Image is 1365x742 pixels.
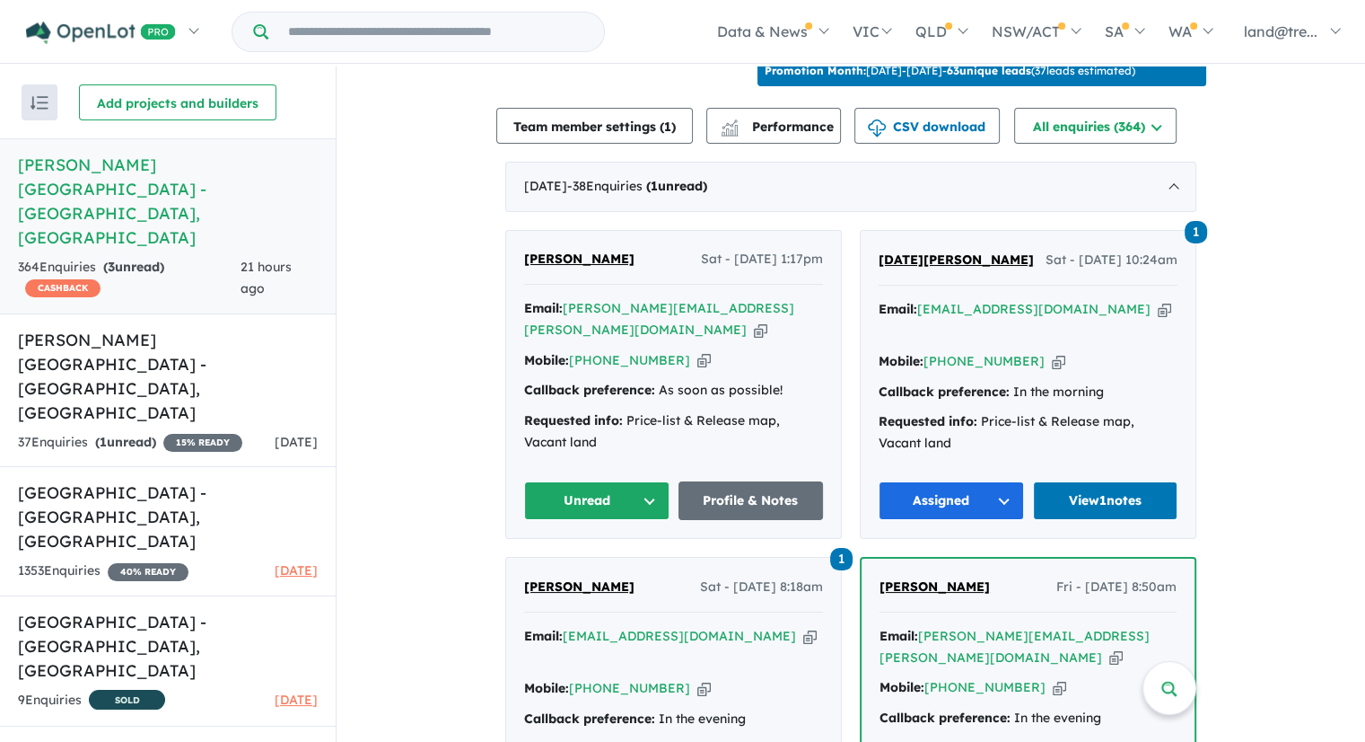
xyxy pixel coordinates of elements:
div: 364 Enquir ies [18,257,241,300]
div: As soon as possible! [524,380,823,402]
b: Promotion Month: [765,64,866,77]
strong: ( unread) [95,434,156,450]
button: Team member settings (1) [496,108,693,144]
h5: [GEOGRAPHIC_DATA] - [GEOGRAPHIC_DATA] , [GEOGRAPHIC_DATA] [18,481,318,553]
span: 40 % READY [108,563,188,581]
span: [PERSON_NAME] [524,579,634,595]
a: 1 [1185,219,1207,243]
strong: Mobile: [879,353,923,369]
div: 37 Enquir ies [18,432,242,454]
div: In the evening [879,708,1177,729]
strong: Requested info: [879,413,977,429]
button: Assigned [879,481,1024,520]
strong: Requested info: [524,412,623,428]
strong: Email: [879,628,918,644]
h5: [PERSON_NAME][GEOGRAPHIC_DATA] - [GEOGRAPHIC_DATA] , [GEOGRAPHIC_DATA] [18,153,318,250]
a: 1 [830,546,853,570]
strong: Email: [879,301,917,317]
div: [DATE] [505,162,1196,212]
a: Profile & Notes [678,481,824,520]
span: 1 [651,178,658,194]
span: SOLD [89,690,165,710]
img: Openlot PRO Logo White [26,22,176,44]
div: Price-list & Release map, Vacant land [879,411,1177,455]
span: 15 % READY [163,434,242,452]
strong: Mobile: [879,679,924,695]
span: 3 [108,259,115,275]
a: [PERSON_NAME][EMAIL_ADDRESS][PERSON_NAME][DOMAIN_NAME] [879,628,1150,666]
span: Sat - [DATE] 10:24am [1046,250,1177,271]
span: [PERSON_NAME] [879,579,990,595]
a: [PHONE_NUMBER] [923,353,1045,369]
span: Performance [723,119,834,135]
button: Performance [706,108,841,144]
strong: Email: [524,628,563,644]
h5: [PERSON_NAME] [GEOGRAPHIC_DATA] - [GEOGRAPHIC_DATA] , [GEOGRAPHIC_DATA] [18,328,318,425]
span: [DATE] [275,434,318,450]
a: [DATE][PERSON_NAME] [879,250,1034,271]
div: In the morning [879,382,1177,403]
h5: [GEOGRAPHIC_DATA] - [GEOGRAPHIC_DATA] , [GEOGRAPHIC_DATA] [18,610,318,683]
span: CASHBACK [25,279,101,297]
button: Copy [697,351,711,370]
img: line-chart.svg [722,119,738,129]
button: Copy [803,627,817,646]
img: sort.svg [31,96,48,110]
span: Sat - [DATE] 1:17pm [701,249,823,270]
button: Copy [754,321,767,340]
strong: Callback preference: [524,382,655,398]
button: All enquiries (364) [1014,108,1177,144]
button: Copy [1052,352,1065,371]
a: [PHONE_NUMBER] [924,679,1046,695]
strong: Mobile: [524,352,569,368]
div: 1353 Enquir ies [18,561,188,582]
button: CSV download [854,108,1000,144]
p: [DATE] - [DATE] - ( 37 leads estimated) [765,63,1135,79]
button: Copy [697,679,711,698]
span: Fri - [DATE] 8:50am [1056,577,1177,598]
span: land@tre... [1244,22,1317,40]
strong: Callback preference: [879,710,1011,726]
a: [PERSON_NAME] [524,249,634,270]
span: 1 [100,434,107,450]
strong: Callback preference: [879,384,1010,400]
div: Price-list & Release map, Vacant land [524,411,823,454]
a: [PHONE_NUMBER] [569,352,690,368]
span: [DATE] [275,562,318,579]
button: Copy [1109,649,1123,667]
a: [EMAIL_ADDRESS][DOMAIN_NAME] [917,301,1151,317]
img: bar-chart.svg [721,125,739,137]
a: [PERSON_NAME] [879,577,990,598]
span: 1 [664,119,671,135]
span: [DATE] [275,692,318,708]
strong: ( unread) [103,259,164,275]
span: 21 hours ago [241,259,292,296]
span: 1 [830,548,853,570]
strong: ( unread) [646,178,707,194]
a: [PERSON_NAME][EMAIL_ADDRESS][PERSON_NAME][DOMAIN_NAME] [524,300,794,338]
a: View1notes [1033,481,1178,520]
div: In the evening [524,709,823,730]
strong: Mobile: [524,680,569,696]
input: Try estate name, suburb, builder or developer [272,13,600,51]
img: download icon [868,119,886,137]
strong: Callback preference: [524,711,655,727]
strong: Email: [524,300,563,316]
b: 63 unique leads [947,64,1031,77]
span: [DATE][PERSON_NAME] [879,252,1034,268]
button: Copy [1053,678,1066,697]
span: 1 [1185,221,1207,243]
div: 9 Enquir ies [18,690,165,712]
a: [PHONE_NUMBER] [569,680,690,696]
span: - 38 Enquir ies [567,178,707,194]
span: Sat - [DATE] 8:18am [700,577,823,598]
button: Copy [1158,300,1171,319]
button: Unread [524,481,669,520]
button: Add projects and builders [79,84,276,120]
a: [EMAIL_ADDRESS][DOMAIN_NAME] [563,628,796,644]
a: [PERSON_NAME] [524,577,634,598]
span: [PERSON_NAME] [524,251,634,267]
